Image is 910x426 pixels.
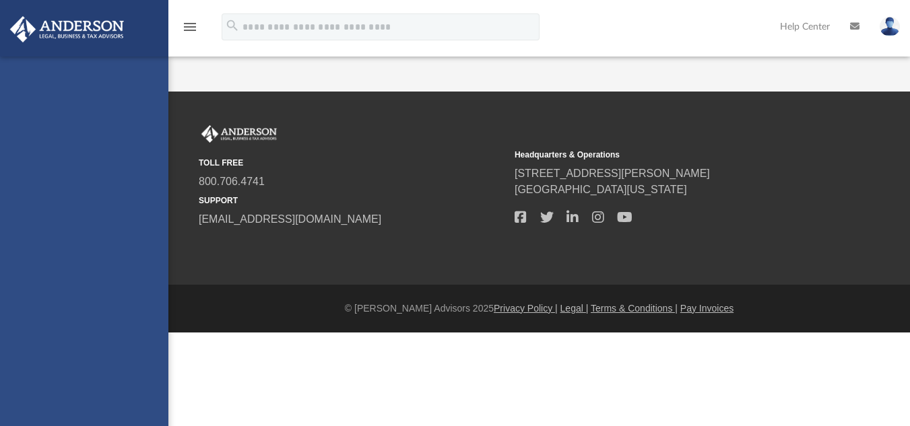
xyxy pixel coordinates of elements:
img: User Pic [880,17,900,36]
a: [STREET_ADDRESS][PERSON_NAME] [515,168,710,179]
a: menu [182,26,198,35]
a: Legal | [560,303,589,314]
a: Pay Invoices [680,303,734,314]
img: Anderson Advisors Platinum Portal [6,16,128,42]
a: [GEOGRAPHIC_DATA][US_STATE] [515,184,687,195]
a: [EMAIL_ADDRESS][DOMAIN_NAME] [199,213,381,225]
i: menu [182,19,198,35]
i: search [225,18,240,33]
small: SUPPORT [199,194,505,207]
div: © [PERSON_NAME] Advisors 2025 [168,301,910,316]
a: Privacy Policy | [494,303,558,314]
a: 800.706.4741 [199,176,265,187]
a: Terms & Conditions | [591,303,678,314]
small: TOLL FREE [199,157,505,169]
img: Anderson Advisors Platinum Portal [199,125,280,143]
small: Headquarters & Operations [515,149,821,161]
